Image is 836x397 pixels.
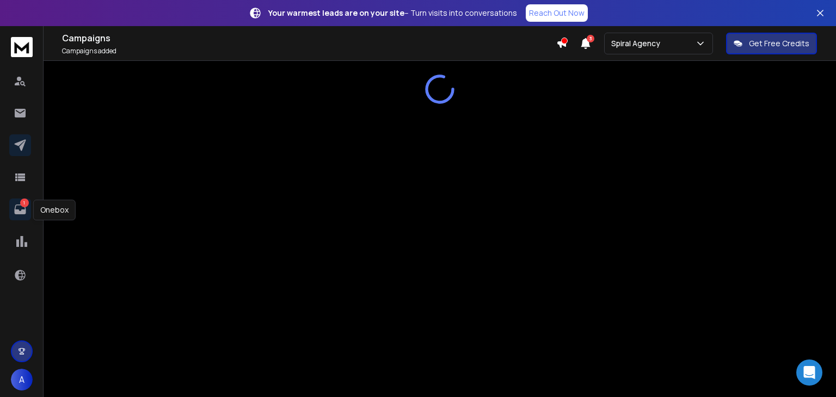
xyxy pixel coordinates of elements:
p: Get Free Credits [749,38,809,49]
p: 1 [20,199,29,207]
a: 1 [9,199,31,220]
strong: Your warmest leads are on your site [268,8,404,18]
button: A [11,369,33,390]
div: Onebox [33,200,76,220]
img: logo [11,37,33,57]
p: Reach Out Now [529,8,585,18]
div: Open Intercom Messenger [796,359,822,386]
p: Spiral Agency [611,38,665,49]
p: – Turn visits into conversations [268,8,517,18]
p: Campaigns added [62,47,556,55]
button: Get Free Credits [726,33,817,54]
a: Reach Out Now [526,4,588,22]
h1: Campaigns [62,32,556,45]
span: 3 [587,35,594,42]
